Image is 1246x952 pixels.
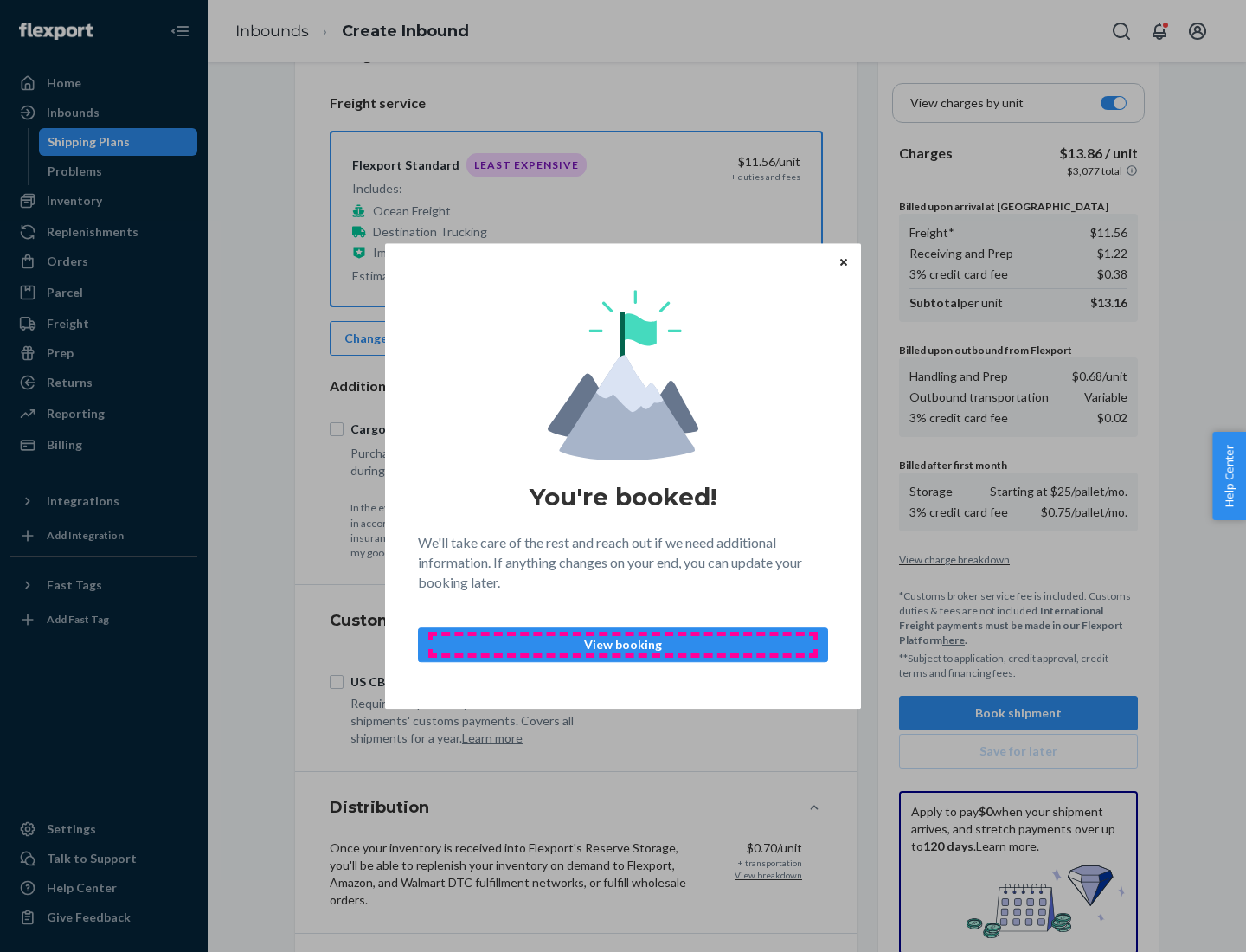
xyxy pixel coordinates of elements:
p: View booking [433,636,813,653]
img: svg+xml,%3Csvg%20viewBox%3D%220%200%20174%20197%22%20fill%3D%22none%22%20xmlns%3D%22http%3A%2F%2F... [548,290,698,460]
button: Close [835,252,852,271]
h1: You're booked! [530,481,716,512]
p: We'll take care of the rest and reach out if we need additional information. If anything changes ... [418,533,828,593]
button: View booking [418,627,828,662]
